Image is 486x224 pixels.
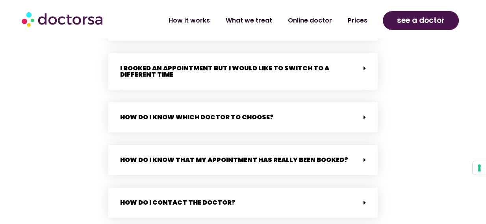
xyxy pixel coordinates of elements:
[120,155,348,164] a: How do I know that my appointment has really been booked?
[120,198,236,207] a: How do I contact the doctor?
[383,11,459,30] a: see a doctor
[108,102,378,132] div: How do I know which doctor to choose?
[160,11,217,30] a: How it works
[108,188,378,218] div: How do I contact the doctor?
[120,64,329,79] a: I booked an appointment but I would like to switch to a different time
[120,113,274,122] a: How do I know which doctor to choose?
[217,11,280,30] a: What we treat
[397,14,445,27] span: see a doctor
[339,11,375,30] a: Prices
[131,11,375,30] nav: Menu
[108,145,378,175] div: How do I know that my appointment has really been booked?
[280,11,339,30] a: Online doctor
[108,53,378,90] div: I booked an appointment but I would like to switch to a different time
[473,161,486,175] button: Your consent preferences for tracking technologies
